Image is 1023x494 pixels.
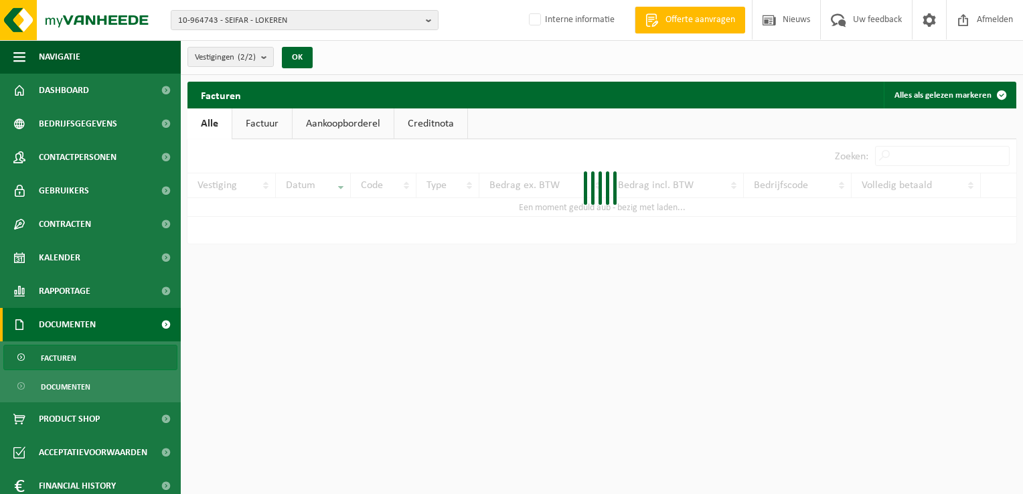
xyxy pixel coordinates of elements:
[635,7,745,33] a: Offerte aanvragen
[39,174,89,208] span: Gebruikers
[171,10,439,30] button: 10-964743 - SEIFAR - LOKEREN
[41,374,90,400] span: Documenten
[41,345,76,371] span: Facturen
[39,308,96,341] span: Documenten
[39,208,91,241] span: Contracten
[39,436,147,469] span: Acceptatievoorwaarden
[39,74,89,107] span: Dashboard
[282,47,313,68] button: OK
[662,13,738,27] span: Offerte aanvragen
[884,82,1015,108] button: Alles als gelezen markeren
[187,47,274,67] button: Vestigingen(2/2)
[394,108,467,139] a: Creditnota
[39,241,80,274] span: Kalender
[293,108,394,139] a: Aankoopborderel
[39,141,116,174] span: Contactpersonen
[39,107,117,141] span: Bedrijfsgegevens
[187,108,232,139] a: Alle
[526,10,615,30] label: Interne informatie
[195,48,256,68] span: Vestigingen
[187,82,254,108] h2: Facturen
[178,11,420,31] span: 10-964743 - SEIFAR - LOKEREN
[3,345,177,370] a: Facturen
[39,40,80,74] span: Navigatie
[238,53,256,62] count: (2/2)
[232,108,292,139] a: Factuur
[3,374,177,399] a: Documenten
[39,402,100,436] span: Product Shop
[39,274,90,308] span: Rapportage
